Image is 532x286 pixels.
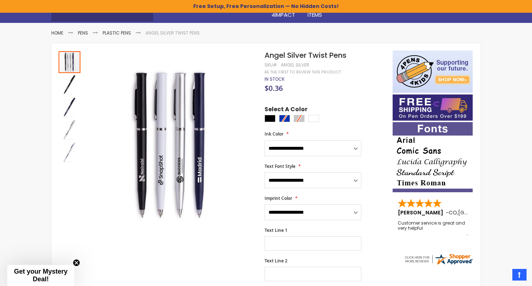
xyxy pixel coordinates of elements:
a: Plastic Pens [103,30,131,36]
span: In stock [265,76,285,82]
div: Availability [265,76,285,82]
div: Angel Silver Twist Pens [59,73,81,96]
img: Free shipping on orders over $199 [393,94,473,121]
div: Customer service is great and very helpful [398,221,468,236]
div: White [308,115,319,122]
div: Angel Silver [281,62,309,68]
div: Angel Silver Twist Pens [59,51,81,73]
span: - , [446,209,512,216]
span: Text Font Style [265,163,295,169]
img: 4pens 4 kids [393,51,473,93]
img: Angel Silver Twist Pens [59,74,80,96]
span: Get your Mystery Deal! [14,268,67,283]
span: Angel Silver Twist Pens [265,50,346,60]
button: Close teaser [73,259,80,266]
div: Angel Silver Twist Pens [59,96,81,118]
img: Angel Silver Twist Pens [88,61,255,227]
span: Select A Color [265,105,307,115]
span: Ink Color [265,131,283,137]
a: Pens [78,30,88,36]
a: Be the first to review this product [265,69,341,75]
a: 4pens.com certificate URL [404,261,473,267]
span: CO [449,209,457,216]
img: Angel Silver Twist Pens [59,141,80,163]
img: font-personalization-examples [393,122,473,192]
span: [GEOGRAPHIC_DATA] [458,209,512,216]
li: Angel Silver Twist Pens [146,30,200,36]
img: Angel Silver Twist Pens [59,96,80,118]
span: Text Line 1 [265,227,287,233]
div: Angel Silver Twist Pens [59,141,80,163]
img: Angel Silver Twist Pens [59,119,80,141]
strong: SKU [265,62,278,68]
a: Home [51,30,63,36]
span: [PERSON_NAME] [398,209,446,216]
div: Black [265,115,275,122]
img: 4pens.com widget logo [404,253,473,266]
div: Angel Silver Twist Pens [59,118,81,141]
span: Text Line 2 [265,258,287,264]
iframe: Google Customer Reviews [472,266,532,286]
span: Imprint Color [265,195,292,201]
span: $0.36 [265,83,283,93]
div: Get your Mystery Deal!Close teaser [7,265,74,286]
